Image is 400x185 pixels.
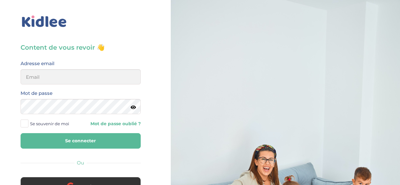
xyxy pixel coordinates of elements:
h3: Content de vous revoir 👋 [21,43,141,52]
label: Mot de passe [21,89,52,97]
img: logo_kidlee_bleu [21,14,68,29]
span: Se souvenir de moi [30,120,69,128]
a: Mot de passe oublié ? [85,121,141,127]
span: Ou [77,160,84,166]
button: Se connecter [21,133,141,149]
input: Email [21,69,141,84]
label: Adresse email [21,59,54,68]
